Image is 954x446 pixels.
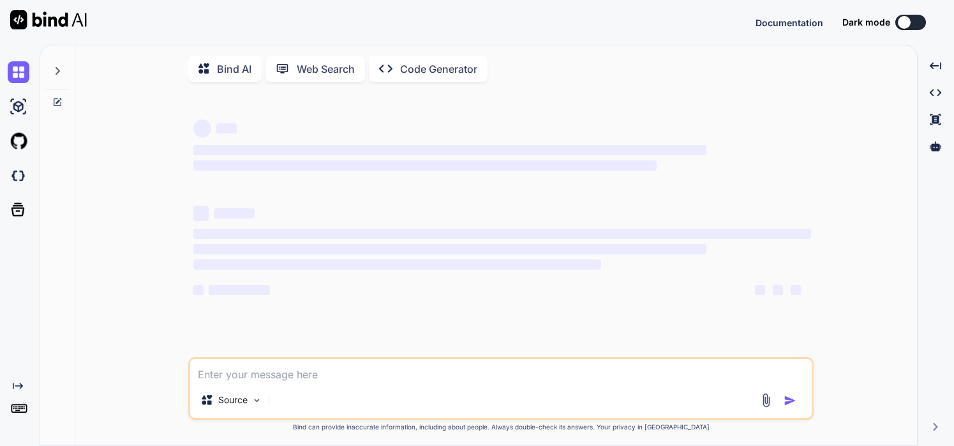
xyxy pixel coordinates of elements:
span: Dark mode [842,16,890,29]
span: Documentation [756,17,823,28]
span: ‌ [791,285,801,295]
span: ‌ [193,244,706,254]
span: ‌ [193,119,211,137]
p: Web Search [297,61,355,77]
span: ‌ [193,160,657,171]
span: ‌ [193,145,706,155]
span: ‌ [193,259,601,270]
img: Pick Models [251,395,262,406]
img: attachment [759,393,773,408]
img: Bind AI [10,10,87,29]
span: ‌ [193,206,209,221]
img: darkCloudIdeIcon [8,165,29,187]
button: Documentation [756,16,823,29]
p: Bind AI [217,61,251,77]
span: ‌ [755,285,765,295]
span: ‌ [216,123,237,134]
img: githubLight [8,130,29,152]
img: chat [8,61,29,83]
p: Code Generator [400,61,477,77]
p: Bind can provide inaccurate information, including about people. Always double-check its answers.... [188,422,814,432]
span: ‌ [193,285,204,295]
span: ‌ [193,229,811,239]
img: ai-studio [8,96,29,118]
span: ‌ [214,208,255,219]
p: Source [218,394,248,406]
img: icon [784,394,796,407]
span: ‌ [773,285,783,295]
span: ‌ [209,285,270,295]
